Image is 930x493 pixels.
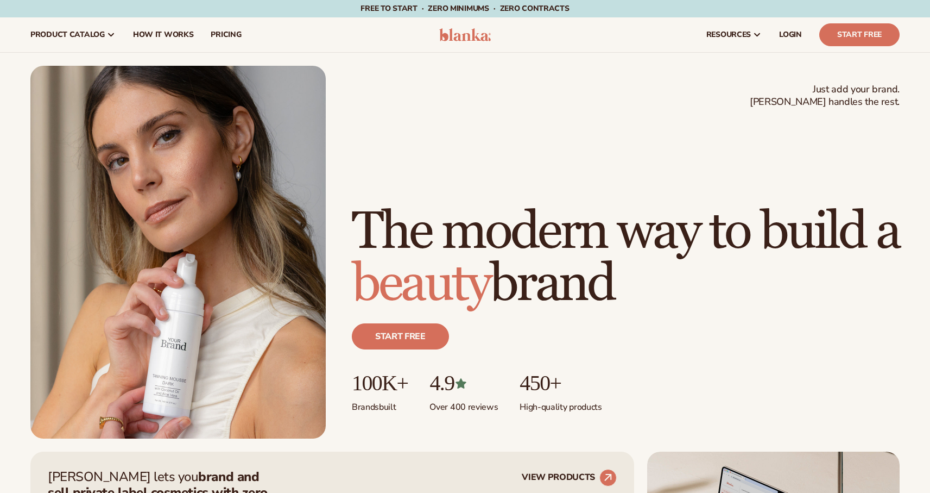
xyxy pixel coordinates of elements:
span: Just add your brand. [PERSON_NAME] handles the rest. [750,83,900,109]
span: beauty [352,252,490,316]
img: logo [439,28,491,41]
a: pricing [202,17,250,52]
a: LOGIN [770,17,811,52]
p: Brands built [352,395,408,413]
p: Over 400 reviews [429,395,498,413]
span: LOGIN [779,30,802,39]
span: Free to start · ZERO minimums · ZERO contracts [360,3,569,14]
p: 450+ [520,371,602,395]
span: How It Works [133,30,194,39]
span: pricing [211,30,241,39]
span: product catalog [30,30,105,39]
a: How It Works [124,17,203,52]
h1: The modern way to build a brand [352,206,900,310]
a: Start free [352,323,449,350]
p: High-quality products [520,395,602,413]
span: resources [706,30,751,39]
p: 100K+ [352,371,408,395]
a: product catalog [22,17,124,52]
a: resources [698,17,770,52]
p: 4.9 [429,371,498,395]
a: Start Free [819,23,900,46]
img: Female holding tanning mousse. [30,66,326,439]
a: VIEW PRODUCTS [522,469,617,486]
